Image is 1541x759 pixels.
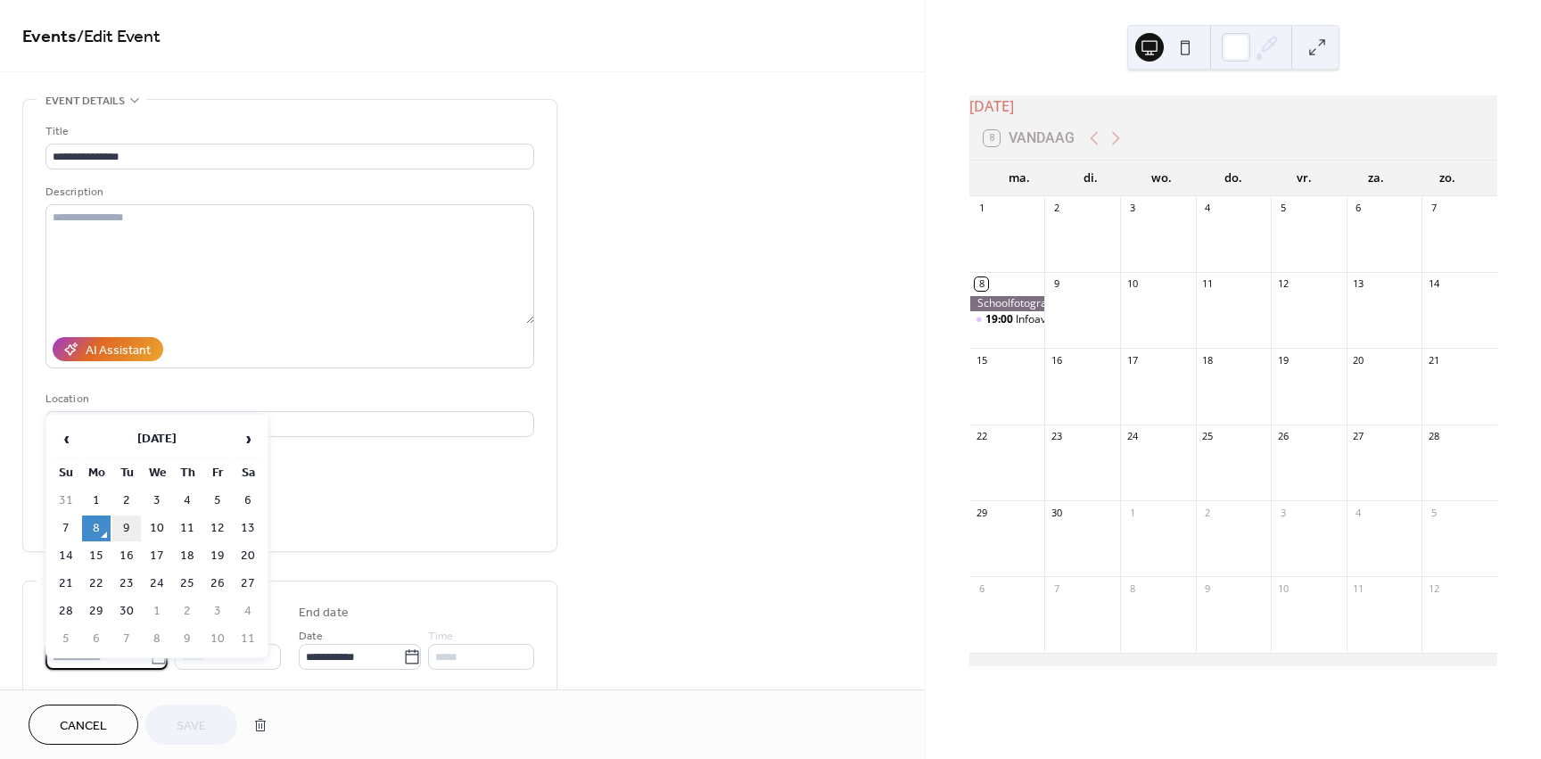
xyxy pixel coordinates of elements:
[1427,430,1440,443] div: 28
[112,488,141,514] td: 2
[1201,277,1215,291] div: 11
[1125,430,1139,443] div: 24
[52,460,80,486] th: Su
[975,353,988,367] div: 15
[173,626,202,652] td: 9
[77,20,161,54] span: / Edit Event
[86,342,151,360] div: AI Assistant
[173,488,202,514] td: 4
[1050,277,1063,291] div: 9
[975,202,988,215] div: 1
[173,543,202,569] td: 18
[143,543,171,569] td: 17
[1125,582,1139,595] div: 8
[234,571,262,597] td: 27
[1125,353,1139,367] div: 17
[984,161,1055,196] div: ma.
[1126,161,1198,196] div: wo.
[1276,202,1290,215] div: 5
[112,571,141,597] td: 23
[203,516,232,541] td: 12
[1352,353,1365,367] div: 20
[143,488,171,514] td: 3
[1412,161,1483,196] div: zo.
[82,460,111,486] th: Mo
[203,571,232,597] td: 26
[82,516,111,541] td: 8
[45,183,531,202] div: Description
[82,543,111,569] td: 15
[1125,202,1139,215] div: 3
[235,421,261,457] span: ›
[203,543,232,569] td: 19
[173,571,202,597] td: 25
[1276,506,1290,519] div: 3
[1050,430,1063,443] div: 23
[1427,202,1440,215] div: 7
[112,460,141,486] th: Tu
[22,20,77,54] a: Events
[234,516,262,541] td: 13
[60,717,107,736] span: Cancel
[1276,430,1290,443] div: 26
[82,626,111,652] td: 6
[1276,582,1290,595] div: 10
[1050,202,1063,215] div: 2
[53,421,79,457] span: ‹
[52,516,80,541] td: 7
[82,420,232,458] th: [DATE]
[143,516,171,541] td: 10
[173,598,202,624] td: 2
[975,430,988,443] div: 22
[1125,277,1139,291] div: 10
[234,460,262,486] th: Sa
[1050,506,1063,519] div: 30
[112,626,141,652] td: 7
[234,543,262,569] td: 20
[1201,353,1215,367] div: 18
[112,543,141,569] td: 16
[82,571,111,597] td: 22
[234,626,262,652] td: 11
[45,92,125,111] span: Event details
[1352,506,1365,519] div: 4
[975,277,988,291] div: 8
[1427,582,1440,595] div: 12
[1201,202,1215,215] div: 4
[1055,161,1126,196] div: di.
[112,516,141,541] td: 9
[1201,430,1215,443] div: 25
[969,296,1045,311] div: Schoolfotograaf
[428,627,453,646] span: Time
[975,506,988,519] div: 29
[1016,312,1156,327] div: Infoavond nieuwe leerlingen
[299,604,349,623] div: End date
[1340,161,1412,196] div: za.
[1276,277,1290,291] div: 12
[143,626,171,652] td: 8
[1352,430,1365,443] div: 27
[985,312,1016,327] span: 19:00
[143,598,171,624] td: 1
[112,598,141,624] td: 30
[1352,277,1365,291] div: 13
[234,488,262,514] td: 6
[1352,582,1365,595] div: 11
[143,460,171,486] th: We
[203,488,232,514] td: 5
[52,598,80,624] td: 28
[53,337,163,361] button: AI Assistant
[52,488,80,514] td: 31
[1427,277,1440,291] div: 14
[975,582,988,595] div: 6
[1352,202,1365,215] div: 6
[173,516,202,541] td: 11
[1198,161,1269,196] div: do.
[82,598,111,624] td: 29
[1050,582,1063,595] div: 7
[29,705,138,745] button: Cancel
[45,390,531,408] div: Location
[173,460,202,486] th: Th
[234,598,262,624] td: 4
